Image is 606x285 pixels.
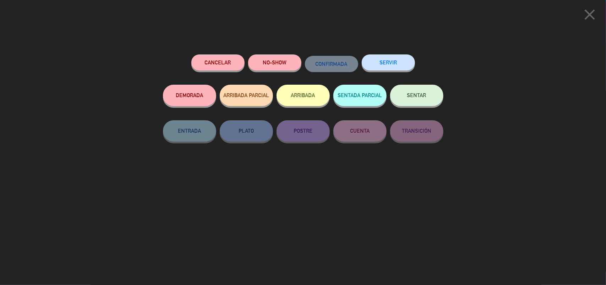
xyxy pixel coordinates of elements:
[362,54,415,70] button: SERVIR
[390,120,443,142] button: TRANSICIÓN
[579,5,601,26] button: close
[163,120,216,142] button: ENTRADA
[407,92,426,98] span: SENTAR
[390,85,443,106] button: SENTAR
[248,54,301,70] button: NO-SHOW
[316,61,348,67] span: CONFIRMADA
[277,85,330,106] button: ARRIBADA
[333,120,387,142] button: CUENTA
[333,85,387,106] button: SENTADA PARCIAL
[305,56,358,72] button: CONFIRMADA
[220,85,273,106] button: ARRIBADA PARCIAL
[220,120,273,142] button: PLATO
[191,54,245,70] button: Cancelar
[163,85,216,106] button: DEMORADA
[581,6,599,23] i: close
[223,92,269,98] span: ARRIBADA PARCIAL
[277,120,330,142] button: POSTRE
